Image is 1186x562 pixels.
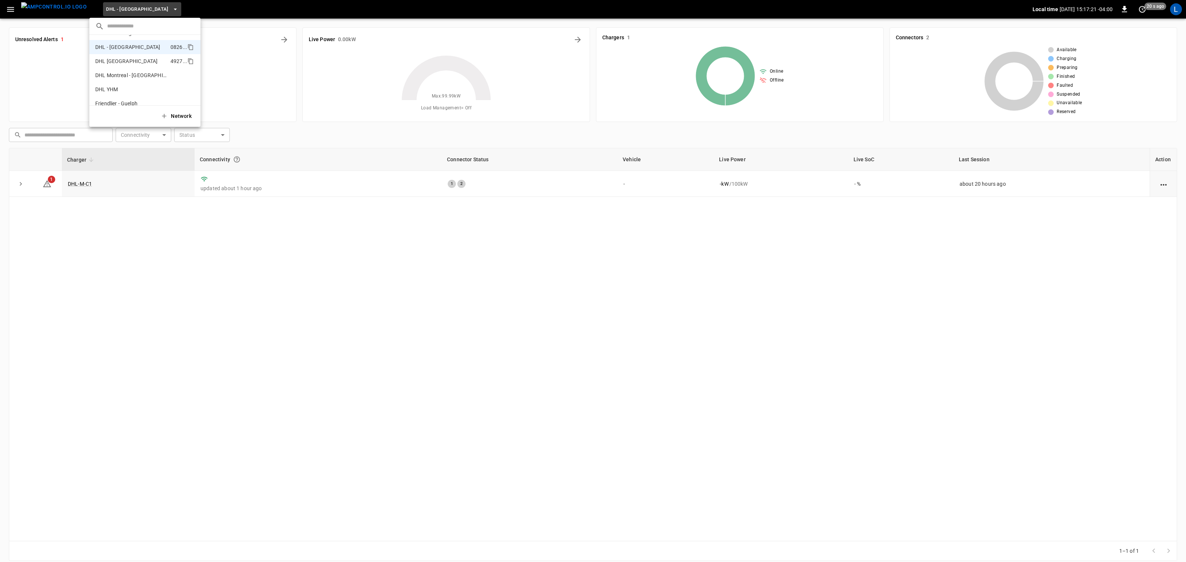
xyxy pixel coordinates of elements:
[95,72,168,79] p: DHL Montreal - [GEOGRAPHIC_DATA] (old)
[95,100,169,107] p: Friendlier - Guelph
[95,57,168,65] p: DHL [GEOGRAPHIC_DATA]
[95,43,168,51] p: DHL - [GEOGRAPHIC_DATA]
[187,43,195,52] div: copy
[156,109,198,124] button: Network
[95,86,168,93] p: DHL YHM
[187,57,195,66] div: copy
